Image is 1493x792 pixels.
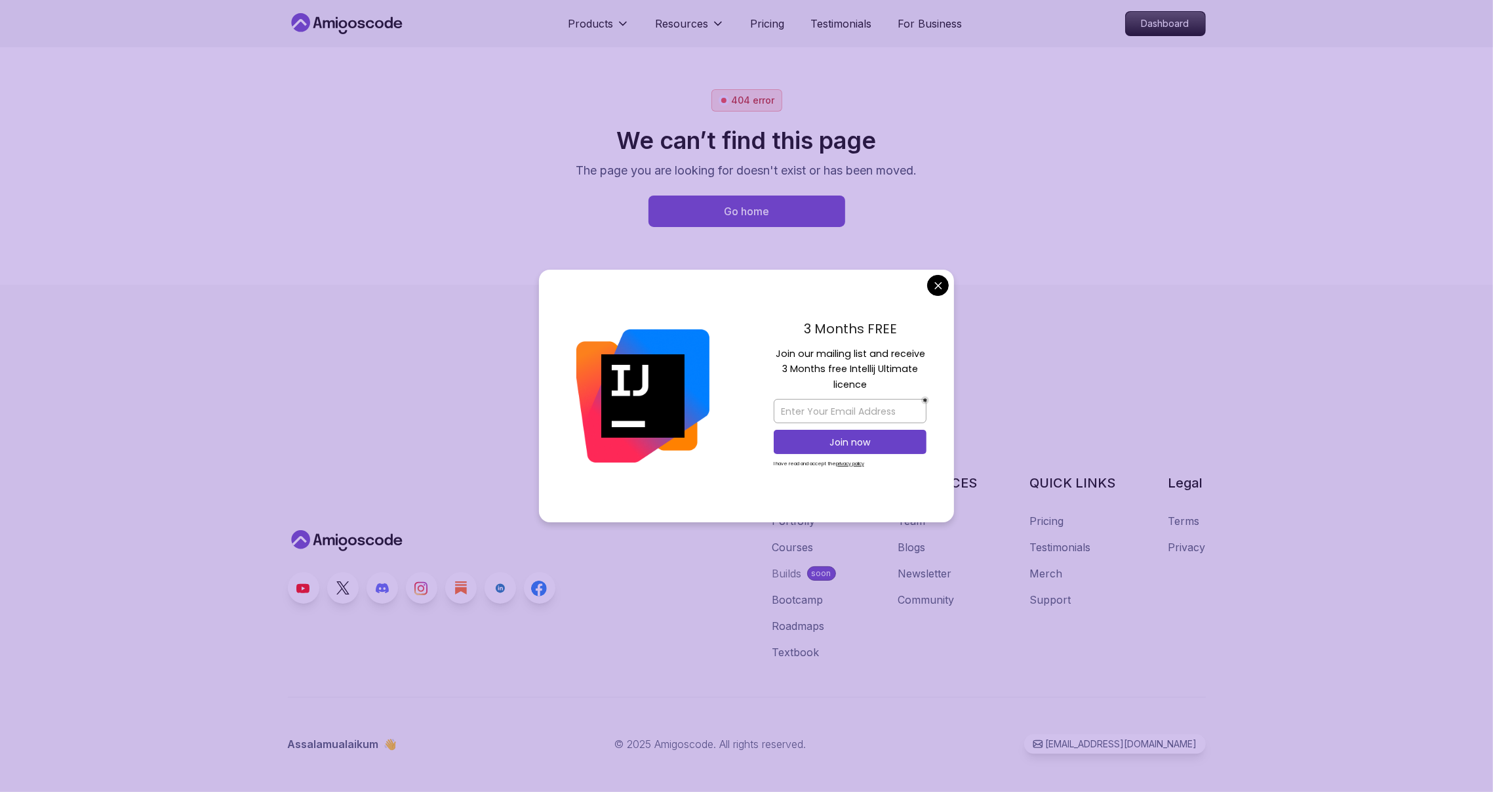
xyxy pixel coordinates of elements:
a: Discord link [367,572,398,604]
a: Textbook [772,644,820,660]
a: For Business [898,16,963,31]
a: Community [898,592,955,608]
div: Go home [724,203,769,219]
a: LinkedIn link [485,572,516,604]
h3: QUICK LINKS [1030,474,1116,492]
a: Terms [1168,513,1200,529]
a: Bootcamp [772,592,824,608]
p: © 2025 Amigoscode. All rights reserved. [615,736,806,752]
a: [EMAIL_ADDRESS][DOMAIN_NAME] [1024,734,1206,754]
a: Instagram link [406,572,437,604]
a: Dashboard [1125,11,1206,36]
div: Builds [772,566,802,581]
a: Blogs [898,539,926,555]
p: soon [812,568,831,579]
button: Resources [656,16,725,42]
a: Pricing [1030,513,1064,529]
a: Twitter link [327,572,359,604]
p: [EMAIL_ADDRESS][DOMAIN_NAME] [1046,738,1197,751]
span: 👋 [382,734,400,753]
h3: Legal [1168,474,1206,492]
a: Pricing [751,16,785,31]
a: Home page [648,196,845,227]
a: Blog link [445,572,477,604]
p: Assalamualaikum [288,736,397,752]
p: The page you are looking for doesn't exist or has been moved. [576,161,917,180]
a: Facebook link [524,572,555,604]
p: Products [568,16,614,31]
a: Newsletter [898,566,952,581]
p: Dashboard [1126,12,1205,35]
a: Testimonials [1030,539,1091,555]
h2: We can’t find this page [576,127,917,154]
a: Youtube link [288,572,319,604]
button: Go home [648,196,845,227]
a: Testimonials [811,16,872,31]
p: 404 error [732,94,775,107]
p: Resources [656,16,709,31]
a: Privacy [1168,539,1206,555]
button: Products [568,16,629,42]
a: Merch [1030,566,1063,581]
a: Courses [772,539,814,555]
a: Support [1030,592,1071,608]
a: Roadmaps [772,618,825,634]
